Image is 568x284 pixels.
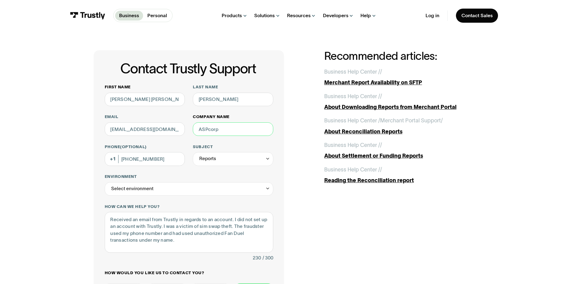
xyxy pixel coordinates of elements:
[380,141,382,149] div: /
[360,13,371,19] div: Help
[380,68,382,76] div: /
[193,114,273,120] label: Company name
[324,117,474,136] a: Business Help Center /Merchant Portal Support/About Reconciliation Reports
[263,254,273,262] div: / 300
[324,92,474,111] a: Business Help Center //About Downloading Reports from Merchant Portal
[380,166,382,174] div: /
[426,13,439,19] a: Log in
[324,128,474,136] div: About Reconciliation Reports
[115,11,143,21] a: Business
[380,92,382,101] div: /
[193,122,273,136] input: ASPcorp
[324,117,380,125] div: Business Help Center /
[105,114,185,120] label: Email
[324,141,474,160] a: Business Help Center //About Settlement or Funding Reports
[441,117,443,125] div: /
[324,166,474,185] a: Business Help Center //Reading the Reconciliation report
[456,9,498,23] a: Contact Sales
[105,93,185,106] input: Alex
[105,84,185,90] label: First name
[70,12,105,19] img: Trustly Logo
[193,144,273,150] label: Subject
[324,68,380,76] div: Business Help Center /
[111,185,154,193] div: Select environment
[193,93,273,106] input: Howard
[193,84,273,90] label: Last name
[324,79,474,87] div: Merchant Report Availability on SFTP
[193,152,273,166] div: Reports
[461,13,493,19] div: Contact Sales
[119,12,139,19] p: Business
[324,103,474,111] div: About Downloading Reports from Merchant Portal
[253,254,261,262] div: 230
[105,144,185,150] label: Phone
[324,176,474,185] div: Reading the Reconciliation report
[120,144,146,149] span: (Optional)
[324,68,474,87] a: Business Help Center //Merchant Report Availability on SFTP
[143,11,171,21] a: Personal
[323,13,348,19] div: Developers
[105,270,273,276] label: How would you like us to contact you?
[105,174,273,179] label: Environment
[324,166,380,174] div: Business Help Center /
[324,92,380,101] div: Business Help Center /
[380,117,441,125] div: Merchant Portal Support
[199,155,216,163] div: Reports
[324,141,380,149] div: Business Help Center /
[105,122,185,136] input: alex@mail.com
[147,12,167,19] p: Personal
[222,13,242,19] div: Products
[103,61,273,76] h1: Contact Trustly Support
[105,152,185,166] input: (555) 555-5555
[324,152,474,160] div: About Settlement or Funding Reports
[287,13,311,19] div: Resources
[105,204,273,209] label: How can we help you?
[254,13,275,19] div: Solutions
[324,50,474,62] h2: Recommended articles:
[105,182,273,196] div: Select environment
